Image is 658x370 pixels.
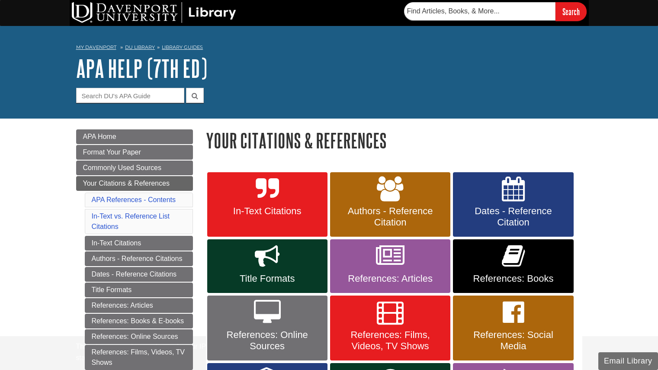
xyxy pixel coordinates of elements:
[76,88,184,103] input: Search DU's APA Guide
[330,239,450,293] a: References: Articles
[330,296,450,360] a: References: Films, Videos, TV Shows
[76,145,193,160] a: Format Your Paper
[214,206,321,217] span: In-Text Citations
[85,267,193,282] a: Dates - Reference Citations
[85,345,193,370] a: References: Films, Videos, TV Shows
[330,172,450,237] a: Authors - Reference Citation
[459,273,567,284] span: References: Books
[92,196,176,203] a: APA References - Contents
[404,2,555,20] input: Find Articles, Books, & More...
[76,44,116,51] a: My Davenport
[207,172,327,237] a: In-Text Citations
[125,44,155,50] a: DU Library
[555,2,587,21] input: Search
[459,329,567,352] span: References: Social Media
[598,352,658,370] button: Email Library
[85,251,193,266] a: Authors - Reference Citations
[92,212,170,230] a: In-Text vs. Reference List Citations
[85,314,193,328] a: References: Books & E-books
[85,329,193,344] a: References: Online Sources
[214,273,321,284] span: Title Formats
[453,239,573,293] a: References: Books
[337,329,444,352] span: References: Films, Videos, TV Shows
[83,164,161,171] span: Commonly Used Sources
[207,296,327,360] a: References: Online Sources
[453,296,573,360] a: References: Social Media
[453,172,573,237] a: Dates - Reference Citation
[76,55,207,82] a: APA Help (7th Ed)
[337,206,444,228] span: Authors - Reference Citation
[206,129,582,151] h1: Your Citations & References
[85,298,193,313] a: References: Articles
[76,176,193,191] a: Your Citations & References
[162,44,203,50] a: Library Guides
[459,206,567,228] span: Dates - Reference Citation
[83,133,116,140] span: APA Home
[83,148,141,156] span: Format Your Paper
[337,273,444,284] span: References: Articles
[404,2,587,21] form: Searches DU Library's articles, books, and more
[85,236,193,251] a: In-Text Citations
[207,239,327,293] a: Title Formats
[214,329,321,352] span: References: Online Sources
[85,283,193,297] a: Title Formats
[76,161,193,175] a: Commonly Used Sources
[72,2,236,23] img: DU Library
[76,42,582,55] nav: breadcrumb
[83,180,170,187] span: Your Citations & References
[76,129,193,144] a: APA Home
